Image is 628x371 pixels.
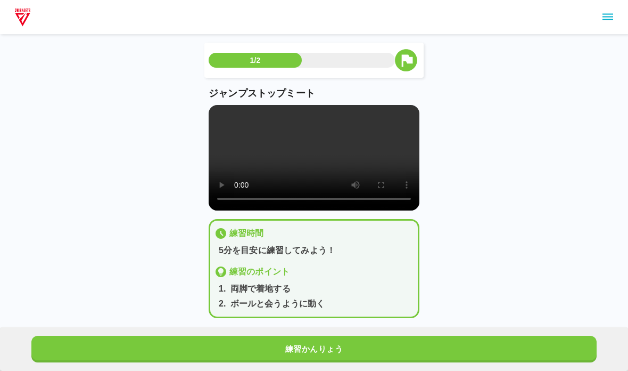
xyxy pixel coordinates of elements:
p: 5分を目安に練習してみよう！ [219,244,414,257]
button: sidemenu [599,8,617,26]
p: 練習時間 [229,227,264,240]
p: 1/2 [250,55,261,66]
button: 練習かんりょう [31,336,597,362]
p: ボールと会うように動く [230,297,325,310]
p: 2 . [219,297,226,310]
p: 両脚で着地する [230,283,291,295]
p: 1 . [219,283,226,295]
p: 練習のポイント [229,265,290,278]
p: ジャンプストップミート [209,86,419,101]
img: dummy [13,6,32,28]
